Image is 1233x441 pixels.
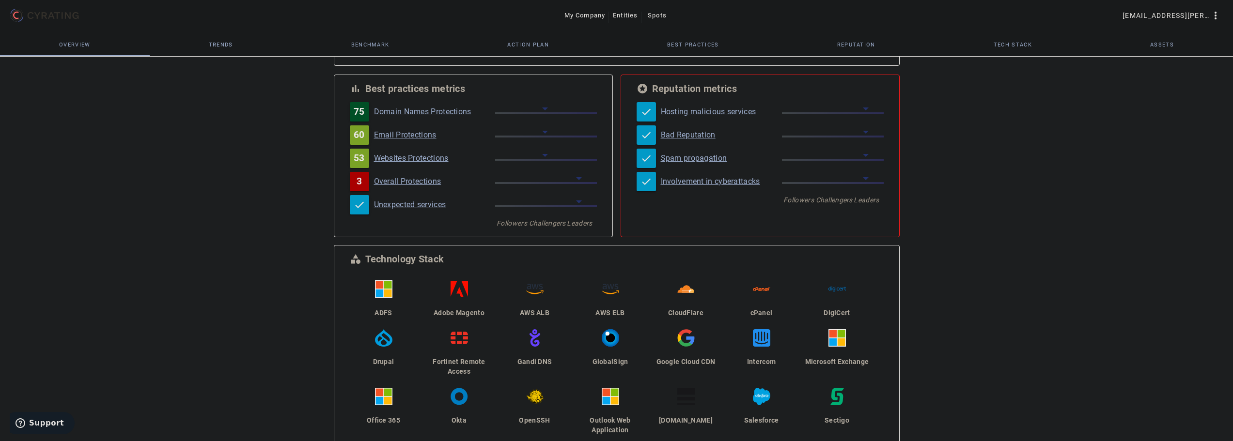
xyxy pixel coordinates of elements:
a: Google Cloud CDN [652,325,720,384]
a: Domain Names Protections [374,107,495,117]
span: Entities [613,8,638,23]
a: AWS ELB [577,276,644,325]
mat-icon: category [350,253,361,265]
span: Adobe Magento [434,309,484,317]
div: Leaders [563,218,597,228]
span: Microsoft Exchange [805,358,869,365]
a: Adobe Magento [425,276,493,325]
a: Microsoft Exchange [803,325,871,384]
div: Followers [782,195,816,205]
a: CloudFlare [652,276,720,325]
mat-icon: more_vert [1210,10,1221,21]
a: Spam propagation [661,153,782,163]
a: Involvement in cyberattacks [661,177,782,186]
span: Gandi DNS [517,358,552,365]
a: Gandi DNS [501,325,569,384]
span: 53 [354,153,365,163]
span: Drupal [373,358,394,365]
span: Intercom [747,358,776,365]
span: OpenSSH [519,416,550,424]
span: 3 [357,177,362,186]
div: Reputation metrics [652,84,737,93]
button: Spots [641,7,672,24]
span: Google Cloud CDN [656,358,716,365]
span: AWS ALB [520,309,549,317]
a: Websites Protections [374,153,495,163]
button: Entities [609,7,641,24]
mat-icon: check [640,106,652,118]
a: Unexpected services [374,200,495,210]
button: My Company [561,7,609,24]
span: Tech Stack [994,42,1032,47]
mat-icon: check [640,129,652,141]
a: ADFS [350,276,418,325]
span: Reputation [837,42,875,47]
span: ADFS [375,309,392,317]
span: cPanel [750,309,773,317]
g: CYRATING [28,12,79,19]
span: CloudFlare [668,309,703,317]
span: 75 [354,107,365,117]
a: AWS ALB [501,276,569,325]
div: Challengers [529,218,563,228]
span: My Company [564,8,606,23]
a: DigiCert [803,276,871,325]
span: 60 [354,130,365,140]
span: Outlook Web Application [590,416,630,434]
span: GlobalSign [593,358,628,365]
button: [EMAIL_ADDRESS][PERSON_NAME][DOMAIN_NAME] [1119,7,1225,24]
div: Best practices metrics [365,84,466,93]
div: Challengers [816,195,850,205]
mat-icon: check [640,152,652,164]
button: Download reports [804,40,891,58]
span: AWS ELB [595,309,624,317]
span: Trends [209,42,233,47]
span: Okta [452,416,467,424]
iframe: Opens a widget where you can find more information [10,412,75,436]
mat-icon: check [640,176,652,187]
a: Email Protections [374,130,495,140]
a: Intercom [728,325,796,384]
span: Sectigo [825,416,849,424]
div: Technology Stack [365,254,444,264]
a: Drupal [350,325,418,384]
a: Bad Reputation [661,130,782,140]
span: [EMAIL_ADDRESS][PERSON_NAME][DOMAIN_NAME] [1123,8,1210,23]
span: DigiCert [824,309,850,317]
span: [DOMAIN_NAME] [659,416,713,424]
div: Leaders [850,195,884,205]
span: Spots [648,8,667,23]
a: Hosting malicious services [661,107,782,117]
mat-icon: check [354,199,365,211]
a: Fortinet Remote Access [425,325,493,384]
a: Overall Protections [374,177,495,186]
mat-icon: stars [637,83,648,94]
span: Best practices [667,42,718,47]
span: Office 365 [367,416,400,424]
span: Action Plan [507,42,549,47]
span: Assets [1150,42,1174,47]
div: Followers [495,218,529,228]
span: Salesforce [744,416,779,424]
span: Benchmark [351,42,390,47]
a: cPanel [728,276,796,325]
span: Overview [59,42,91,47]
a: GlobalSign [577,325,644,384]
span: Fortinet Remote Access [433,358,485,375]
mat-icon: bar_chart [350,83,361,94]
